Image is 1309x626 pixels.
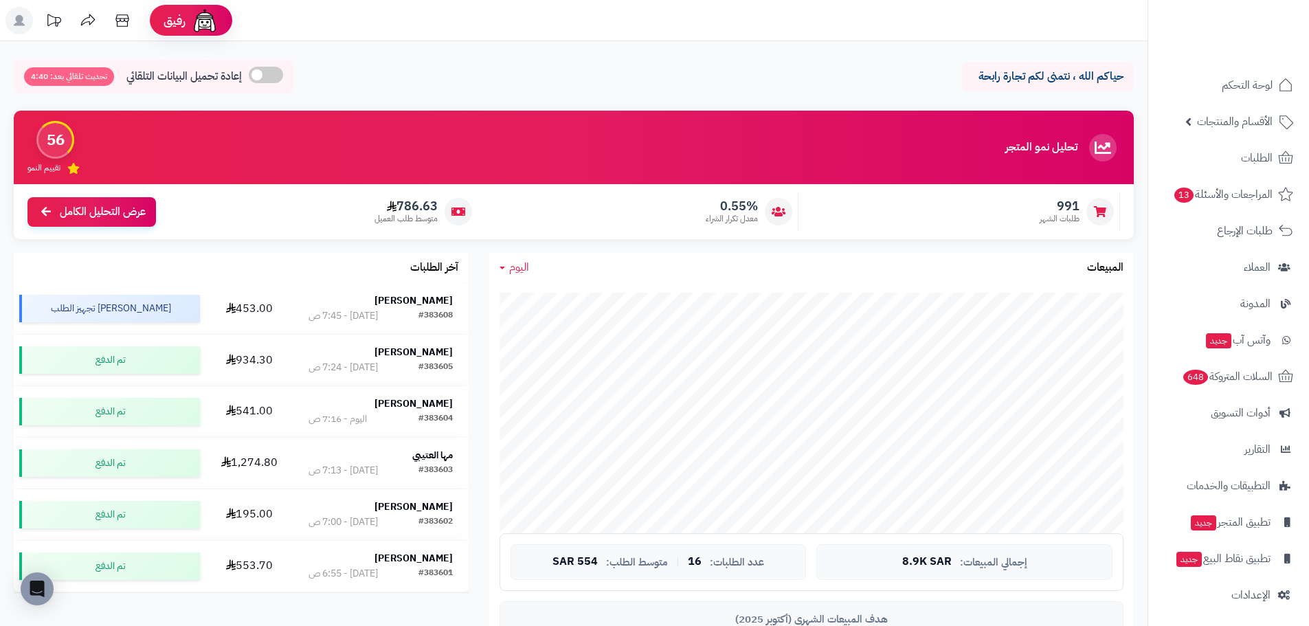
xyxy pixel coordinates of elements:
a: وآتس آبجديد [1156,324,1301,357]
div: [DATE] - 7:24 ص [309,361,378,375]
span: جديد [1176,552,1202,567]
span: أدوات التسويق [1211,403,1271,423]
span: 991 [1040,199,1079,214]
span: العملاء [1244,258,1271,277]
h3: المبيعات [1087,262,1123,274]
span: التقارير [1244,440,1271,459]
a: تطبيق نقاط البيعجديد [1156,542,1301,575]
a: طلبات الإرجاع [1156,214,1301,247]
div: [DATE] - 7:45 ص [309,309,378,323]
span: عدد الطلبات: [710,557,764,568]
span: طلبات الإرجاع [1217,221,1273,241]
span: طلبات الشهر [1040,213,1079,225]
span: 554 SAR [552,556,598,568]
a: لوحة التحكم [1156,69,1301,102]
td: 934.30 [205,335,293,385]
div: #383602 [418,515,453,529]
span: السلات المتروكة [1182,367,1273,386]
span: اليوم [509,259,529,276]
a: التقارير [1156,433,1301,466]
span: متوسط طلب العميل [374,213,438,225]
div: [DATE] - 7:00 ص [309,515,378,529]
a: تحديثات المنصة [36,7,71,38]
a: أدوات التسويق [1156,396,1301,429]
span: معدل تكرار الشراء [706,213,758,225]
span: 16 [688,556,702,568]
span: جديد [1191,515,1216,530]
div: [DATE] - 6:55 ص [309,567,378,581]
h3: آخر الطلبات [410,262,458,274]
span: الإعدادات [1231,585,1271,605]
span: تحديث تلقائي بعد: 4:40 [24,67,114,86]
span: جديد [1206,333,1231,348]
div: [DATE] - 7:13 ص [309,464,378,478]
div: تم الدفع [19,449,200,477]
div: تم الدفع [19,346,200,374]
td: 1,274.80 [205,438,293,489]
span: المدونة [1240,294,1271,313]
h3: تحليل نمو المتجر [1005,142,1077,154]
div: #383604 [418,412,453,426]
div: اليوم - 7:16 ص [309,412,367,426]
img: logo-2.png [1216,23,1296,52]
div: تم الدفع [19,501,200,528]
span: 0.55% [706,199,758,214]
strong: [PERSON_NAME] [374,396,453,411]
span: | [676,557,680,567]
span: التطبيقات والخدمات [1187,476,1271,495]
span: متوسط الطلب: [606,557,668,568]
a: الإعدادات [1156,579,1301,612]
strong: [PERSON_NAME] [374,345,453,359]
div: تم الدفع [19,552,200,580]
span: المراجعات والأسئلة [1173,185,1273,204]
span: 8.9K SAR [902,556,952,568]
a: التطبيقات والخدمات [1156,469,1301,502]
td: 553.70 [205,541,293,592]
div: [PERSON_NAME] تجهيز الطلب [19,295,200,322]
span: 786.63 [374,199,438,214]
td: 453.00 [205,283,293,334]
a: تطبيق المتجرجديد [1156,506,1301,539]
strong: [PERSON_NAME] [374,551,453,566]
span: عرض التحليل الكامل [60,204,146,220]
div: تم الدفع [19,398,200,425]
span: رفيق [164,12,186,29]
div: #383605 [418,361,453,375]
span: وآتس آب [1205,331,1271,350]
a: اليوم [500,260,529,276]
span: تطبيق المتجر [1189,513,1271,532]
span: إجمالي المبيعات: [960,557,1027,568]
a: المدونة [1156,287,1301,320]
span: تطبيق نقاط البيع [1175,549,1271,568]
span: الطلبات [1241,148,1273,168]
span: 648 [1183,369,1209,385]
div: Open Intercom Messenger [21,572,54,605]
a: المراجعات والأسئلة13 [1156,178,1301,211]
div: #383608 [418,309,453,323]
strong: [PERSON_NAME] [374,293,453,308]
td: 541.00 [205,386,293,437]
a: العملاء [1156,251,1301,284]
div: #383601 [418,567,453,581]
div: #383603 [418,464,453,478]
td: 195.00 [205,489,293,540]
strong: مها العتيبي [412,448,453,462]
img: ai-face.png [191,7,219,34]
p: حياكم الله ، نتمنى لكم تجارة رابحة [972,69,1123,85]
span: الأقسام والمنتجات [1197,112,1273,131]
span: إعادة تحميل البيانات التلقائي [126,69,242,85]
a: السلات المتروكة648 [1156,360,1301,393]
span: لوحة التحكم [1222,76,1273,95]
a: الطلبات [1156,142,1301,175]
span: 13 [1174,187,1194,203]
strong: [PERSON_NAME] [374,500,453,514]
a: عرض التحليل الكامل [27,197,156,227]
span: تقييم النمو [27,162,60,174]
